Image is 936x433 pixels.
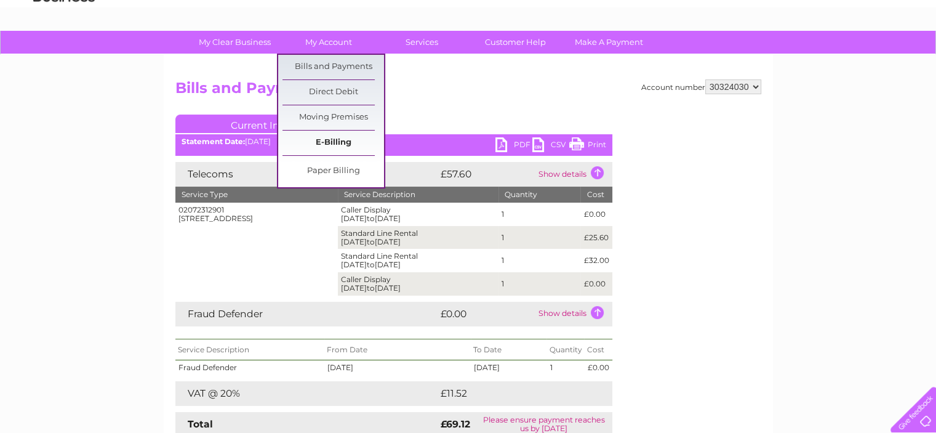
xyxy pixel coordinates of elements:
div: Clear Business is a trading name of Verastar Limited (registered in [GEOGRAPHIC_DATA] No. 3667643... [178,7,759,60]
a: Blog [829,52,847,62]
a: CSV [532,137,569,155]
a: My Account [278,31,379,54]
th: Cost [580,187,612,203]
div: [DATE] [175,137,612,146]
td: [DATE] [471,360,547,375]
div: 02072312901 [STREET_ADDRESS] [178,206,335,223]
td: 1 [498,249,580,272]
th: Quantity [546,339,584,360]
a: Paper Billing [282,159,384,184]
a: Customer Help [465,31,566,54]
td: £57.60 [438,162,535,187]
td: £0.00 [580,203,612,226]
div: Account number [641,79,761,94]
th: To Date [471,339,547,360]
strong: £69.12 [441,418,470,430]
a: Make A Payment [558,31,660,54]
a: My Clear Business [184,31,286,54]
span: to [367,214,375,223]
td: [DATE] [324,360,470,375]
a: Water [719,52,743,62]
a: PDF [495,137,532,155]
td: VAT @ 20% [175,381,438,406]
b: Statement Date: [182,137,245,146]
td: Standard Line Rental [DATE] [DATE] [338,226,498,249]
td: Show details [535,162,612,187]
a: 0333 014 3131 [704,6,789,22]
th: Service Type [175,187,338,203]
span: to [367,260,375,269]
td: £0.00 [580,272,612,296]
a: Direct Debit [282,80,384,105]
td: Fraud Defender [175,302,438,326]
h2: Bills and Payments [175,79,761,103]
td: 1 [498,226,580,249]
a: Bills and Payments [282,55,384,79]
a: Current Invoice [175,115,360,133]
a: Moving Premises [282,105,384,130]
th: Service Description [175,339,325,360]
td: Caller Display [DATE] [DATE] [338,203,498,226]
a: Contact [854,52,884,62]
td: 1 [546,360,584,375]
td: Standard Line Rental [DATE] [DATE] [338,249,498,272]
strong: Total [188,418,213,430]
td: £0.00 [584,360,612,375]
a: E-Billing [282,131,384,155]
td: £32.00 [580,249,612,272]
td: Telecoms [175,162,438,187]
img: logo.png [33,32,95,70]
a: Log out [895,52,924,62]
span: to [367,283,375,293]
td: £11.52 [438,381,585,406]
td: 1 [498,272,580,296]
td: 1 [498,203,580,226]
th: Quantity [498,187,580,203]
a: Energy [750,52,777,62]
a: Services [371,31,473,54]
td: Caller Display [DATE] [DATE] [338,272,498,296]
td: £0.00 [438,302,535,326]
td: Show details [535,302,612,326]
th: Cost [584,339,612,360]
th: From Date [324,339,470,360]
td: £25.60 [580,226,612,249]
span: to [367,237,375,246]
a: Telecoms [785,52,822,62]
a: Print [569,137,606,155]
th: Service Description [338,187,498,203]
td: Fraud Defender [175,360,325,375]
